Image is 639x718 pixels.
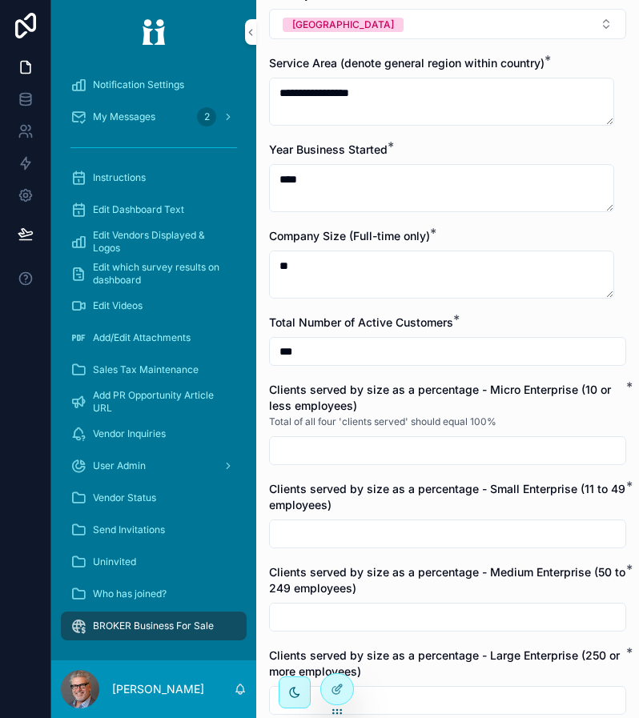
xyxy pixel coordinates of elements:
span: Vendor Inquiries [93,427,166,440]
span: Clients served by size as a percentage - Medium Enterprise (50 to 249 employees) [269,565,625,595]
span: Sales Tax Maintenance [93,363,199,376]
a: BROKER Business For Sale [61,612,247,640]
span: Instructions [93,171,146,184]
span: Total of all four 'clients served' should equal 100% [269,415,496,428]
span: Service Area (denote general region within country) [269,56,545,70]
span: Company Size (Full-time only) [269,229,430,243]
a: Edit Videos [61,291,247,320]
span: Edit Vendors Displayed & Logos [93,229,231,255]
span: Year Business Started [269,142,388,156]
p: [PERSON_NAME] [112,681,204,697]
a: Edit which survey results on dashboard [61,259,247,288]
a: Notification Settings [61,70,247,99]
span: Vendor Status [93,491,156,504]
a: Send Invitations [61,515,247,544]
span: My Messages [93,110,155,123]
a: Add/Edit Attachments [61,323,247,352]
span: Edit which survey results on dashboard [93,261,231,287]
span: Who has joined? [93,588,167,600]
a: Sales Tax Maintenance [61,355,247,384]
a: Uninvited [61,548,247,576]
span: Add PR Opportunity Article URL [93,389,231,415]
a: Instructions [61,163,247,192]
button: Select Button [269,9,626,39]
a: Edit Dashboard Text [61,195,247,224]
span: User Admin [93,459,146,472]
a: Who has joined? [61,580,247,608]
div: [GEOGRAPHIC_DATA] [292,18,394,32]
span: Edit Videos [93,299,143,312]
a: Vendor Inquiries [61,419,247,448]
a: User Admin [61,451,247,480]
span: Edit Dashboard Text [93,203,184,216]
span: Send Invitations [93,523,165,536]
div: 2 [197,107,216,126]
a: Vendor Status [61,483,247,512]
span: Clients served by size as a percentage - Micro Enterprise (10 or less employees) [269,383,611,412]
span: Clients served by size as a percentage - Small Enterprise (11 to 49 employees) [269,482,625,511]
span: Add/Edit Attachments [93,331,191,344]
span: Uninvited [93,556,136,568]
img: App logo [131,19,176,45]
div: scrollable content [51,64,256,660]
span: BROKER Business For Sale [93,620,214,632]
span: Total Number of Active Customers [269,315,453,329]
span: Clients served by size as a percentage - Large Enterprise (250 or more employees) [269,648,620,678]
a: My Messages2 [61,102,247,131]
a: Add PR Opportunity Article URL [61,387,247,416]
a: Edit Vendors Displayed & Logos [61,227,247,256]
span: Notification Settings [93,78,184,91]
